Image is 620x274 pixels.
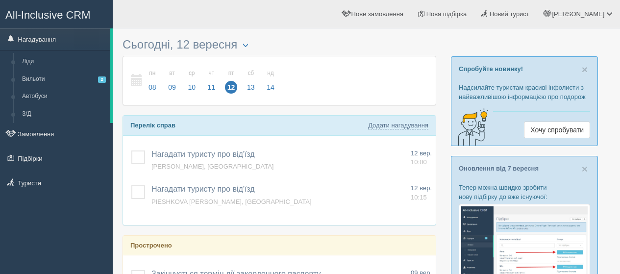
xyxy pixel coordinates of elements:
[459,165,539,172] a: Оновлення від 7 вересня
[459,83,590,101] p: Надсилайте туристам красиві інфолисти з найважливішою інформацією про подорож
[242,64,260,98] a: сб 13
[582,64,588,75] button: Close
[351,10,403,18] span: Нове замовлення
[146,69,159,77] small: пн
[261,64,277,98] a: нд 14
[18,105,110,123] a: З/Д
[18,53,110,71] a: Ліди
[205,69,218,77] small: чт
[411,184,432,192] span: 12 вер.
[524,122,590,138] a: Хочу спробувати
[18,71,110,88] a: Вильоти2
[411,149,432,157] span: 12 вер.
[151,185,255,193] a: Нагадати туристу про від'їзд
[411,158,427,166] span: 10:00
[163,64,181,98] a: вт 09
[245,81,257,94] span: 13
[146,81,159,94] span: 08
[459,183,590,201] p: Тепер можна швидко зробити нову підбірку до вже існуючої:
[490,10,529,18] span: Новий турист
[451,107,491,147] img: creative-idea-2907357.png
[225,69,238,77] small: пт
[222,64,241,98] a: пт 12
[0,0,112,27] a: All-Inclusive CRM
[166,81,178,94] span: 09
[411,184,432,202] a: 12 вер. 10:15
[582,163,588,174] span: ×
[166,69,178,77] small: вт
[411,149,432,167] a: 12 вер. 10:00
[123,38,436,51] h3: Сьогодні, 12 вересня
[202,64,221,98] a: чт 11
[264,81,277,94] span: 14
[182,64,201,98] a: ср 10
[582,64,588,75] span: ×
[143,64,162,98] a: пн 08
[426,10,467,18] span: Нова підбірка
[185,81,198,94] span: 10
[98,76,106,83] span: 2
[205,81,218,94] span: 11
[151,198,312,205] a: PIESHKOVA [PERSON_NAME], [GEOGRAPHIC_DATA]
[151,150,255,158] a: Нагадати туристу про від'їзд
[5,9,91,21] span: All-Inclusive CRM
[582,164,588,174] button: Close
[264,69,277,77] small: нд
[552,10,604,18] span: [PERSON_NAME]
[459,64,590,74] p: Спробуйте новинку!
[368,122,428,129] a: Додати нагадування
[185,69,198,77] small: ср
[411,194,427,201] span: 10:15
[245,69,257,77] small: сб
[130,242,172,249] b: Прострочено
[151,163,273,170] a: [PERSON_NAME], [GEOGRAPHIC_DATA]
[18,88,110,105] a: Автобуси
[225,81,238,94] span: 12
[130,122,175,129] b: Перелік справ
